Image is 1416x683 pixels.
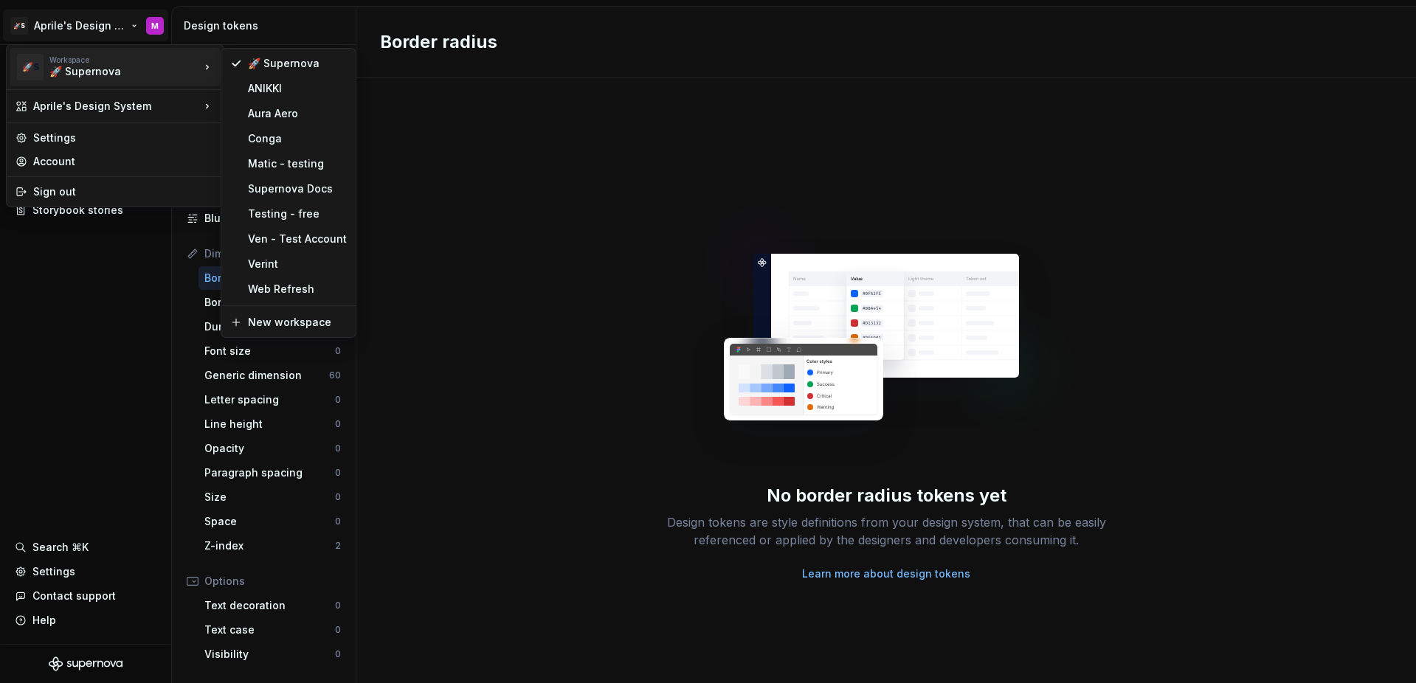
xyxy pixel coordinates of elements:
[248,81,347,96] div: ANIKKI
[49,55,200,64] div: Workspace
[248,207,347,221] div: Testing - free
[248,106,347,121] div: Aura Aero
[248,131,347,146] div: Conga
[248,156,347,171] div: Matic - testing
[17,54,44,80] div: 🚀S
[33,154,215,169] div: Account
[33,184,215,199] div: Sign out
[248,282,347,297] div: Web Refresh
[248,56,347,71] div: 🚀 Supernova
[49,64,175,79] div: 🚀 Supernova
[33,99,200,114] div: Aprile's Design System
[248,232,347,246] div: Ven - Test Account
[33,131,215,145] div: Settings
[248,315,347,330] div: New workspace
[248,257,347,271] div: Verint
[248,181,347,196] div: Supernova Docs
